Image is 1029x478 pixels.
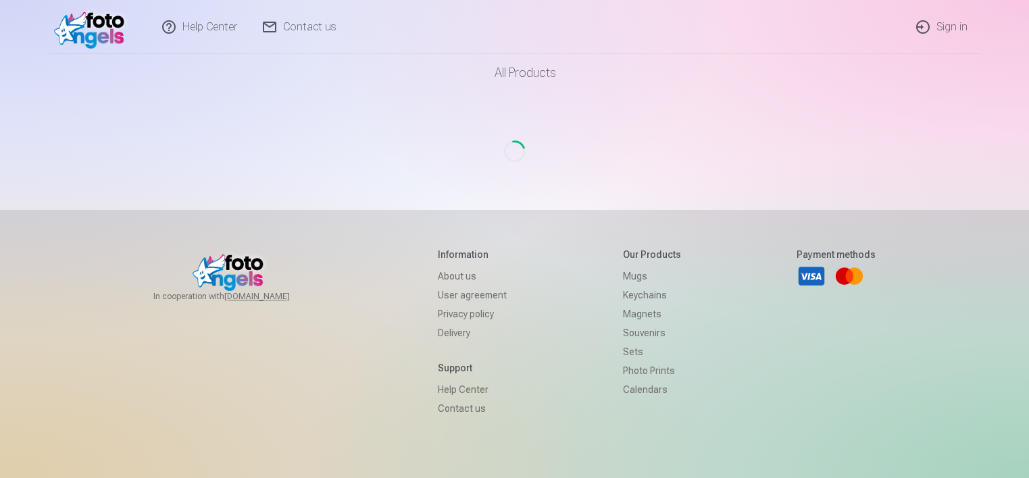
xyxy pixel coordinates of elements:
a: Delivery [438,323,507,342]
a: Privacy policy [438,304,507,323]
a: Mugs [623,267,681,286]
h5: Information [438,248,507,261]
a: Keychains [623,286,681,304]
span: In cooperation with [153,291,322,302]
a: Help Center [438,380,507,399]
a: Magnets [623,304,681,323]
a: All products [457,54,572,92]
a: User agreement [438,286,507,304]
h5: Our products [623,248,681,261]
a: Souvenirs [623,323,681,342]
a: Mastercard [834,261,864,291]
a: [DOMAIN_NAME] [224,291,322,302]
a: Visa [797,261,826,291]
a: Calendars [623,380,681,399]
h5: Support [438,361,507,375]
a: Photo prints [623,361,681,380]
h5: Payment methods [797,248,876,261]
a: About us [438,267,507,286]
a: Contact us [438,399,507,418]
a: Sets [623,342,681,361]
img: /v1 [54,5,132,49]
